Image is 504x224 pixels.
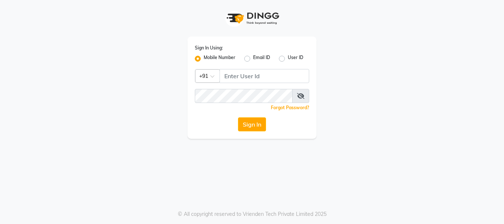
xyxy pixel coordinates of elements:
[222,7,282,29] img: logo1.svg
[204,54,235,63] label: Mobile Number
[253,54,270,63] label: Email ID
[195,89,293,103] input: Username
[220,69,309,83] input: Username
[238,117,266,131] button: Sign In
[195,45,223,51] label: Sign In Using:
[271,105,309,110] a: Forgot Password?
[288,54,303,63] label: User ID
